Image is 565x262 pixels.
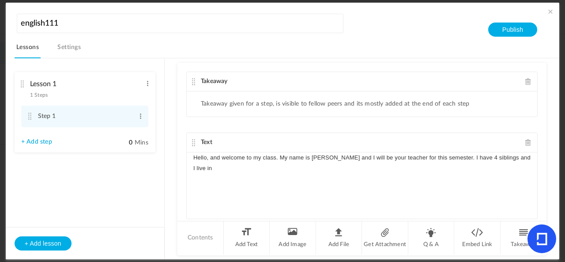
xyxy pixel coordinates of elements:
[177,221,224,254] li: Contents
[362,221,408,254] li: Get Attachment
[111,139,133,147] input: Mins
[201,78,228,84] span: Takeaway
[193,152,531,174] p: Hello, and welcome to my class. My name is [PERSON_NAME] and I will be your teacher for this seme...
[135,140,148,146] span: Mins
[408,221,455,254] li: Q & A
[224,221,270,254] li: Add Text
[201,100,470,108] li: Takeaway given for a step, is visible to fellow peers and its mostly added at the end of each step
[316,221,362,254] li: Add File
[270,221,316,254] li: Add Image
[501,221,546,254] li: Takeaway
[454,221,501,254] li: Embed Link
[488,23,537,37] button: Publish
[201,139,212,145] span: Text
